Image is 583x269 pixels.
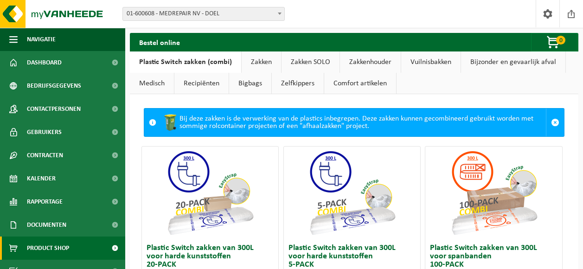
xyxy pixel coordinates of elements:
a: Medisch [130,73,174,94]
span: Contracten [27,144,63,167]
img: WB-0240-HPE-GN-50.png [161,113,179,132]
span: Product Shop [27,237,69,260]
div: Bij deze zakken is de verwerking van de plastics inbegrepen. Deze zakken kunnen gecombineerd gebr... [161,109,546,136]
a: Bigbags [229,73,271,94]
span: Gebruikers [27,121,62,144]
span: Navigatie [27,28,56,51]
button: 0 [531,33,577,51]
span: Dashboard [27,51,62,74]
span: 01-600608 - MEDREPAIR NV - DOEL [122,7,285,21]
img: 01-999950 [164,147,256,239]
a: Vuilnisbakken [401,51,461,73]
a: Sluit melding [546,109,564,136]
img: 01-999954 [448,147,540,239]
a: Zakken [242,51,281,73]
span: Kalender [27,167,56,190]
a: Zakken SOLO [282,51,340,73]
span: 01-600608 - MEDREPAIR NV - DOEL [123,7,284,20]
h2: Bestel online [130,33,189,51]
iframe: chat widget [5,249,155,269]
a: Zelfkippers [272,73,324,94]
span: Rapportage [27,190,63,213]
a: Plastic Switch zakken (combi) [130,51,241,73]
img: 01-999949 [306,147,398,239]
a: Zakkenhouder [340,51,401,73]
span: 0 [556,36,565,45]
span: Documenten [27,213,66,237]
span: Contactpersonen [27,97,81,121]
a: Comfort artikelen [324,73,396,94]
a: Recipiënten [174,73,229,94]
a: Bijzonder en gevaarlijk afval [461,51,565,73]
span: Bedrijfsgegevens [27,74,81,97]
